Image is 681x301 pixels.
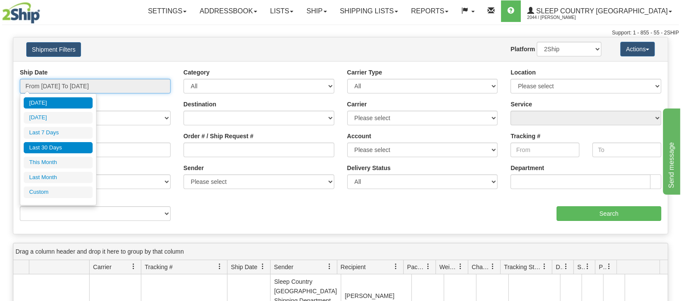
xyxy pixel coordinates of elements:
[193,0,264,22] a: Addressbook
[510,68,535,77] label: Location
[527,13,592,22] span: 2044 / [PERSON_NAME]
[620,42,655,56] button: Actions
[255,259,270,274] a: Ship Date filter column settings
[264,0,300,22] a: Lists
[347,100,367,109] label: Carrier
[126,259,141,274] a: Carrier filter column settings
[537,259,552,274] a: Tracking Status filter column settings
[6,5,80,16] div: Send message
[20,68,48,77] label: Ship Date
[341,263,366,271] span: Recipient
[24,172,93,183] li: Last Month
[183,68,210,77] label: Category
[404,0,455,22] a: Reports
[24,142,93,154] li: Last 30 Days
[580,259,595,274] a: Shipment Issues filter column settings
[231,263,257,271] span: Ship Date
[347,68,382,77] label: Carrier Type
[504,263,541,271] span: Tracking Status
[13,243,668,260] div: grid grouping header
[599,263,606,271] span: Pickup Status
[274,263,293,271] span: Sender
[592,143,661,157] input: To
[93,263,112,271] span: Carrier
[183,164,204,172] label: Sender
[510,164,544,172] label: Department
[347,132,371,140] label: Account
[212,259,227,274] a: Tracking # filter column settings
[510,132,540,140] label: Tracking #
[389,259,403,274] a: Recipient filter column settings
[183,132,254,140] label: Order # / Ship Request #
[24,157,93,168] li: This Month
[24,127,93,139] li: Last 7 Days
[556,263,563,271] span: Delivery Status
[472,263,490,271] span: Charge
[141,0,193,22] a: Settings
[421,259,435,274] a: Packages filter column settings
[510,45,535,53] label: Platform
[333,0,404,22] a: Shipping lists
[347,164,391,172] label: Delivery Status
[26,42,81,57] button: Shipment Filters
[485,259,500,274] a: Charge filter column settings
[145,263,173,271] span: Tracking #
[557,206,661,221] input: Search
[300,0,333,22] a: Ship
[661,106,680,194] iframe: chat widget
[577,263,585,271] span: Shipment Issues
[407,263,425,271] span: Packages
[559,259,573,274] a: Delivery Status filter column settings
[2,2,40,24] img: logo2044.jpg
[322,259,337,274] a: Sender filter column settings
[2,29,679,37] div: Support: 1 - 855 - 55 - 2SHIP
[24,186,93,198] li: Custom
[521,0,678,22] a: Sleep Country [GEOGRAPHIC_DATA] 2044 / [PERSON_NAME]
[510,143,579,157] input: From
[534,7,668,15] span: Sleep Country [GEOGRAPHIC_DATA]
[24,112,93,124] li: [DATE]
[453,259,468,274] a: Weight filter column settings
[510,100,532,109] label: Service
[183,100,216,109] label: Destination
[439,263,457,271] span: Weight
[24,97,93,109] li: [DATE]
[602,259,616,274] a: Pickup Status filter column settings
